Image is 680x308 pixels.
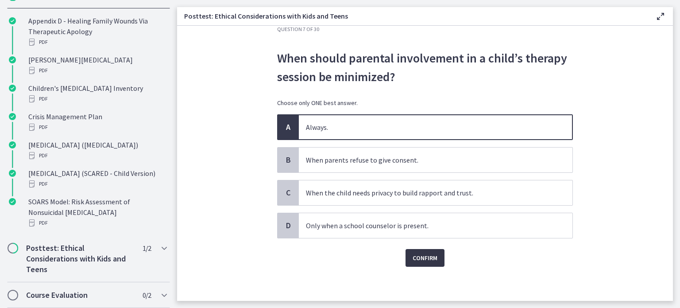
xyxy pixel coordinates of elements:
[28,111,166,133] div: Crisis Management Plan
[406,249,444,267] button: Confirm
[283,187,294,198] span: C
[277,26,573,33] h3: Question 7 of 30
[306,220,548,231] p: Only when a school counselor is present.
[9,141,16,148] i: Completed
[26,290,134,300] h2: Course Evaluation
[9,85,16,92] i: Completed
[277,49,573,86] p: When should parental involvement in a child’s therapy session be minimized?
[283,122,294,133] span: A
[28,55,166,76] div: [PERSON_NAME][MEDICAL_DATA]
[28,150,166,161] div: PDF
[28,218,166,228] div: PDF
[413,253,437,263] span: Confirm
[9,17,16,24] i: Completed
[28,83,166,104] div: Children's [MEDICAL_DATA] Inventory
[306,155,548,165] p: When parents refuse to give consent.
[28,65,166,76] div: PDF
[184,11,641,21] h3: Posttest: Ethical Considerations with Kids and Teens
[28,196,166,228] div: SOARS Model: Risk Assessment of Nonsuicidal [MEDICAL_DATA]
[306,122,548,133] p: Always.
[283,220,294,231] span: D
[143,243,151,253] span: 1 / 2
[9,56,16,63] i: Completed
[28,168,166,189] div: [MEDICAL_DATA] (SCARED - Child Version)
[9,170,16,177] i: Completed
[9,198,16,205] i: Completed
[28,37,166,47] div: PDF
[28,179,166,189] div: PDF
[143,290,151,300] span: 0 / 2
[28,94,166,104] div: PDF
[28,140,166,161] div: [MEDICAL_DATA] ([MEDICAL_DATA])
[277,98,573,107] p: Choose only ONE best answer.
[28,122,166,133] div: PDF
[28,16,166,47] div: Appendix D - Healing Family Wounds Via Therapeutic Apology
[26,243,134,275] h2: Posttest: Ethical Considerations with Kids and Teens
[306,187,548,198] p: When the child needs privacy to build rapport and trust.
[9,113,16,120] i: Completed
[283,155,294,165] span: B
